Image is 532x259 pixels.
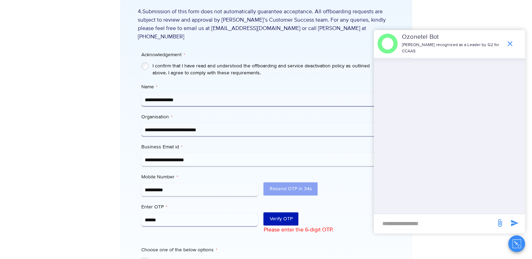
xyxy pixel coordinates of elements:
[141,203,258,210] label: Enter OTP
[503,37,517,51] span: end chat or minimize
[508,235,525,252] button: Close chat
[141,173,258,180] label: Mobile Number
[141,83,380,90] label: Name
[141,143,380,150] label: Business Email id
[263,225,380,234] p: Please enter the 6-digit OTP.
[263,212,298,225] button: Verify OTP
[377,34,398,54] img: header
[138,7,394,41] span: 4.Submission of this form does not automatically guarantee acceptance. All offboarding requests a...
[402,42,502,54] p: [PERSON_NAME] recognized as a Leader by G2 for CCAAS
[141,246,217,253] legend: Choose one of the below options
[402,32,502,42] p: Ozonetel Bot
[377,217,492,230] div: new-msg-input
[141,113,380,120] label: Organisation
[508,216,522,230] span: send message
[263,182,318,195] button: Resend OTP in 34s
[152,62,380,76] label: I confirm that I have read and understood the offboarding and service deactivation policy as outl...
[493,216,507,230] span: send message
[141,51,185,58] legend: Acknowledgement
